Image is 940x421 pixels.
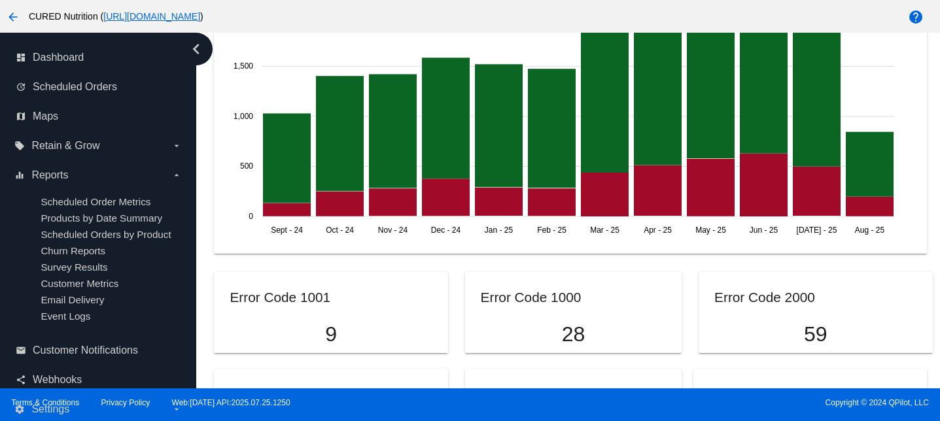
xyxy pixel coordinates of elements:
a: map Maps [16,106,182,127]
p: 59 [714,322,916,346]
a: Scheduled Orders by Product [41,229,171,240]
i: update [16,82,26,92]
text: Jun - 25 [750,226,778,235]
a: Scheduled Order Metrics [41,196,150,207]
span: Retain & Grow [31,140,99,152]
i: email [16,345,26,356]
text: 1,500 [234,62,253,71]
a: Event Logs [41,311,90,322]
p: 28 [481,322,667,346]
h2: Error Code 2000 [714,290,815,305]
a: Customer Metrics [41,278,118,289]
i: map [16,111,26,122]
span: Customer Notifications [33,345,138,356]
span: Settings [31,403,69,415]
a: dashboard Dashboard [16,47,182,68]
i: chevron_left [186,39,207,59]
i: dashboard [16,52,26,63]
text: 0 [249,212,254,221]
h2: Error Code 1000 [481,290,582,305]
text: [DATE] - 25 [797,226,837,235]
text: Mar - 25 [591,226,620,235]
a: share Webhooks [16,369,182,390]
span: Dashboard [33,52,84,63]
a: Web:[DATE] API:2025.07.25.1250 [172,398,290,407]
text: Dec - 24 [431,226,461,235]
mat-icon: arrow_back [5,9,21,25]
text: Feb - 25 [538,226,567,235]
h2: Average Processing Value by Month [230,386,407,420]
h2: Total Average Successful Cycles by Month [709,386,905,420]
text: Aug - 25 [855,226,885,235]
a: [URL][DOMAIN_NAME] [103,11,200,22]
span: Scheduled Orders [33,81,117,93]
i: share [16,375,26,385]
i: arrow_drop_down [171,141,182,151]
text: Oct - 24 [326,226,355,235]
i: arrow_drop_down [171,170,182,180]
text: Sept - 24 [271,226,304,235]
span: CURED Nutrition ( ) [29,11,203,22]
p: 9 [230,322,432,346]
text: Nov - 24 [378,226,408,235]
span: Maps [33,110,58,122]
a: Survey Results [41,261,107,273]
h2: Average Scheduled Order Value by Month [481,386,638,420]
text: 500 [240,162,253,171]
span: Copyright © 2024 QPilot, LLC [481,398,929,407]
a: email Customer Notifications [16,340,182,361]
a: Churn Reports [41,245,105,256]
i: arrow_drop_down [171,404,182,414]
span: Reports [31,169,68,181]
i: local_offer [14,141,25,151]
i: equalizer [14,170,25,180]
text: Jan - 25 [485,226,514,235]
text: Apr - 25 [644,226,672,235]
text: 1,000 [234,112,253,121]
a: update Scheduled Orders [16,76,182,97]
span: Webhooks [33,374,82,386]
h2: Error Code 1001 [230,290,330,305]
a: Email Delivery [41,294,104,305]
a: Products by Date Summary [41,212,162,224]
mat-icon: help [908,9,924,25]
i: settings [14,404,25,414]
text: May - 25 [696,226,727,235]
